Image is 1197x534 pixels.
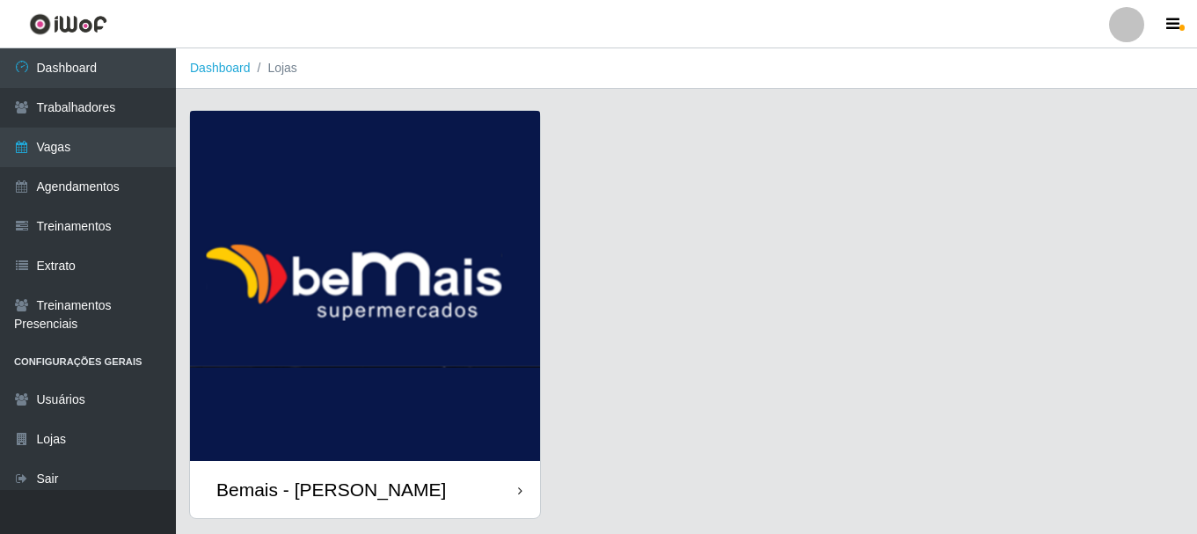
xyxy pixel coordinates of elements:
[176,48,1197,89] nav: breadcrumb
[29,13,107,35] img: CoreUI Logo
[190,111,540,518] a: Bemais - [PERSON_NAME]
[251,59,297,77] li: Lojas
[216,479,446,501] div: Bemais - [PERSON_NAME]
[190,61,251,75] a: Dashboard
[190,111,540,461] img: cardImg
